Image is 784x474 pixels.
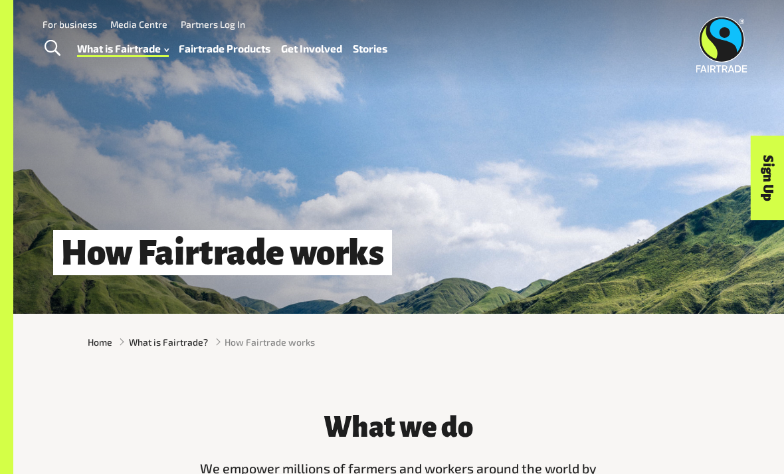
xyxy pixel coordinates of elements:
a: What is Fairtrade? [129,335,208,349]
a: Get Involved [281,39,342,58]
a: Toggle Search [36,32,68,65]
h1: How Fairtrade works [53,230,392,275]
a: Media Centre [110,19,167,30]
img: Fairtrade Australia New Zealand logo [696,17,747,72]
a: For business [43,19,97,30]
a: What is Fairtrade [77,39,169,58]
a: Fairtrade Products [179,39,270,58]
span: How Fairtrade works [225,335,315,349]
a: Home [88,335,112,349]
a: Partners Log In [181,19,245,30]
h3: What we do [194,412,603,443]
a: Stories [353,39,387,58]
